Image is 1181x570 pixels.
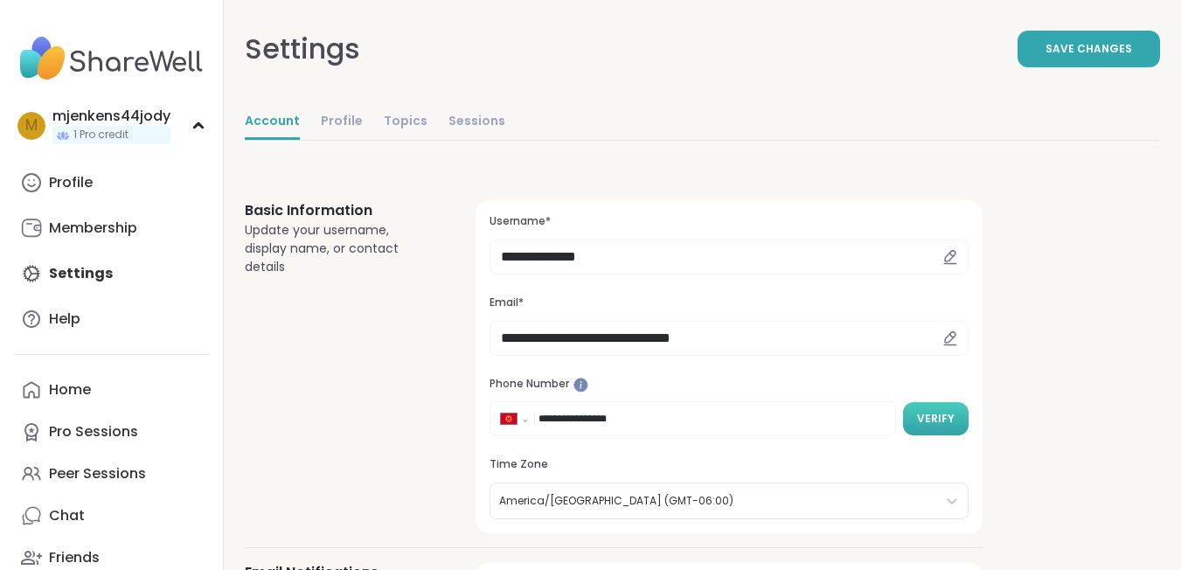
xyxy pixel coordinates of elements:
[490,457,969,472] h3: Time Zone
[49,380,91,400] div: Home
[245,105,300,140] a: Account
[490,377,969,392] h3: Phone Number
[25,115,38,137] span: m
[1018,31,1160,67] button: Save Changes
[52,107,170,126] div: mjenkens44jody
[917,411,955,427] span: Verify
[49,309,80,329] div: Help
[14,495,209,537] a: Chat
[245,28,360,70] div: Settings
[573,378,588,393] iframe: Spotlight
[448,105,505,140] a: Sessions
[321,105,363,140] a: Profile
[49,422,138,441] div: Pro Sessions
[14,162,209,204] a: Profile
[14,411,209,453] a: Pro Sessions
[14,453,209,495] a: Peer Sessions
[14,28,209,89] img: ShareWell Nav Logo
[73,128,129,142] span: 1 Pro credit
[49,219,137,238] div: Membership
[903,402,969,435] button: Verify
[384,105,427,140] a: Topics
[490,214,969,229] h3: Username*
[49,464,146,483] div: Peer Sessions
[14,298,209,340] a: Help
[1046,41,1132,57] span: Save Changes
[14,207,209,249] a: Membership
[49,506,85,525] div: Chat
[245,221,434,276] div: Update your username, display name, or contact details
[14,369,209,411] a: Home
[49,173,93,192] div: Profile
[49,548,100,567] div: Friends
[245,200,434,221] h3: Basic Information
[490,295,969,310] h3: Email*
